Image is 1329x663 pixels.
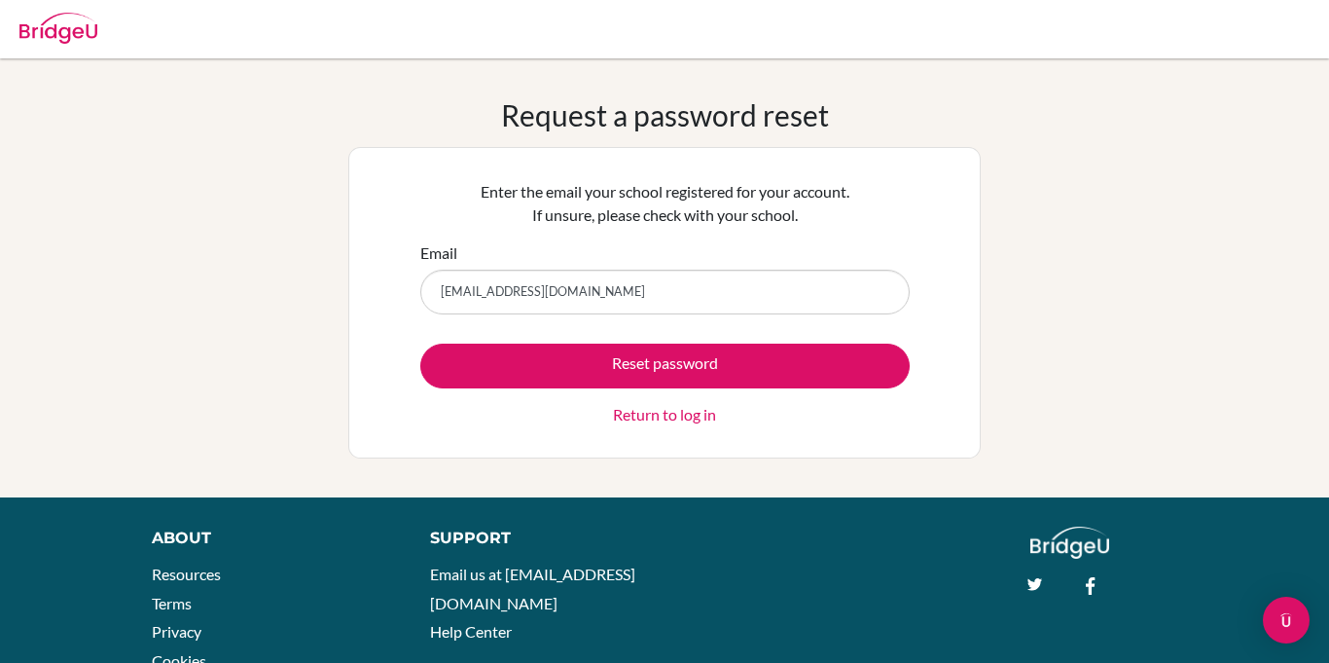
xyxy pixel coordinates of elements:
[152,527,386,550] div: About
[152,565,221,583] a: Resources
[613,403,716,426] a: Return to log in
[420,241,457,265] label: Email
[19,13,97,44] img: Bridge-U
[1030,527,1109,559] img: logo_white@2x-f4f0deed5e89b7ecb1c2cc34c3e3d731f90f0f143d5ea2071677605dd97b5244.png
[420,344,910,388] button: Reset password
[1263,597,1310,644] div: Open Intercom Messenger
[152,622,201,641] a: Privacy
[430,527,645,550] div: Support
[420,180,910,227] p: Enter the email your school registered for your account. If unsure, please check with your school.
[430,565,635,612] a: Email us at [EMAIL_ADDRESS][DOMAIN_NAME]
[501,97,829,132] h1: Request a password reset
[430,622,512,641] a: Help Center
[152,594,192,612] a: Terms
